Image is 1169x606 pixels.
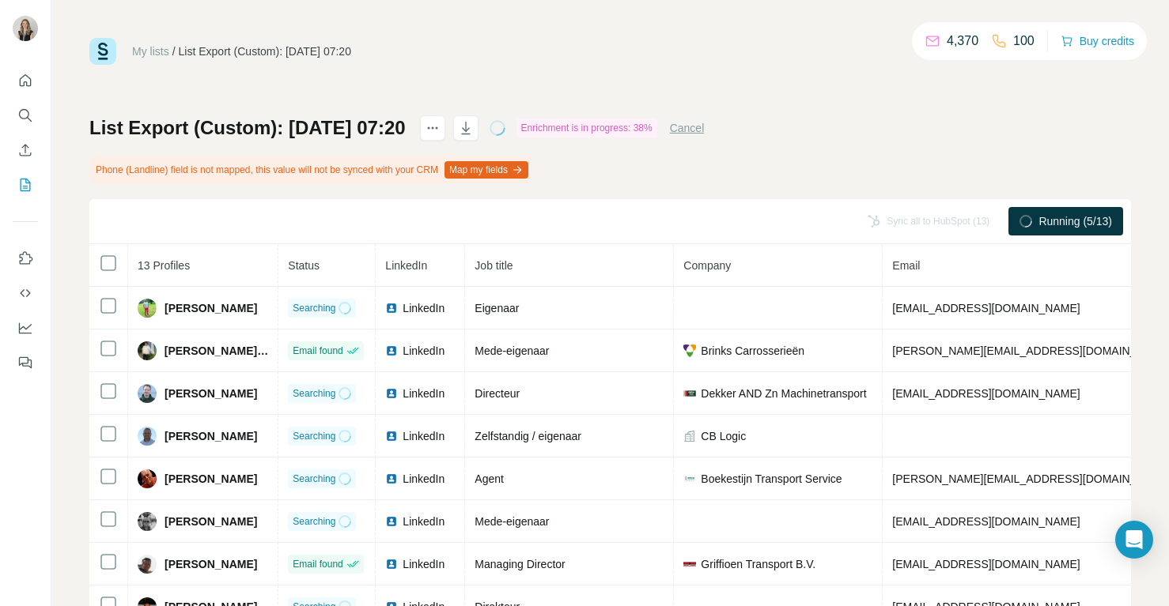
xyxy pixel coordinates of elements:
span: [PERSON_NAME] [165,514,257,529]
img: Avatar [138,299,157,318]
span: LinkedIn [385,259,427,272]
span: Company [683,259,731,272]
span: Agent [475,472,504,485]
img: company-logo [683,387,696,400]
span: Dekker AND Zn Machinetransport [701,386,866,401]
img: Avatar [138,427,157,446]
p: 100 [1013,32,1035,51]
img: company-logo [683,344,696,357]
span: LinkedIn [403,300,445,316]
span: Eigenaar [475,302,519,314]
span: CB Logic [701,428,746,444]
img: Avatar [138,512,157,531]
li: / [172,43,176,59]
span: Zelfstandig / eigenaar [475,430,581,442]
button: Quick start [13,66,38,95]
button: Enrich CSV [13,136,38,164]
button: Search [13,101,38,130]
span: Status [288,259,320,272]
span: Searching [293,472,335,486]
span: Searching [293,301,335,315]
img: LinkedIn logo [385,515,398,528]
span: Brinks Carrosserieën [701,343,804,359]
img: company-logo [683,472,696,485]
span: [PERSON_NAME] [165,386,257,401]
span: Searching [293,514,335,529]
span: Mede-eigenaar [475,515,549,528]
span: Boekestijn Transport Service [701,471,842,487]
img: LinkedIn logo [385,387,398,400]
button: Map my fields [445,161,528,179]
div: Enrichment is in progress: 38% [516,119,657,137]
span: [PERSON_NAME] [165,556,257,572]
p: 4,370 [947,32,978,51]
div: List Export (Custom): [DATE] 07:20 [179,43,351,59]
button: Buy credits [1061,30,1134,52]
img: Avatar [138,384,157,403]
img: Avatar [13,16,38,41]
img: Avatar [138,469,157,488]
span: [EMAIL_ADDRESS][DOMAIN_NAME] [892,302,1080,314]
img: Avatar [138,341,157,360]
img: LinkedIn logo [385,302,398,314]
button: Use Surfe API [13,279,38,307]
button: actions [420,115,445,141]
span: Searching [293,429,335,443]
img: Avatar [138,555,157,574]
button: Feedback [13,348,38,377]
button: Use Surfe on LinkedIn [13,244,38,273]
span: [PERSON_NAME] [165,471,257,487]
span: Mede-eigenaar [475,344,549,357]
span: LinkedIn [403,556,445,572]
span: [EMAIL_ADDRESS][DOMAIN_NAME] [892,387,1080,400]
div: Phone (Landline) field is not mapped, this value will not be synced with your CRM [89,156,532,183]
img: company-logo [683,558,696,570]
span: 13 Profiles [138,259,190,272]
span: Running (5/13) [1038,213,1112,229]
span: Griffioen Transport B.V. [701,556,815,572]
button: Dashboard [13,314,38,342]
a: My lists [132,45,169,58]
img: Surfe Logo [89,38,116,65]
span: Job title [475,259,513,272]
span: LinkedIn [403,514,445,529]
button: Cancel [670,120,705,136]
span: [PERSON_NAME] 🚚🚛 [165,343,269,359]
span: Directeur [475,387,520,400]
span: LinkedIn [403,386,445,401]
div: Open Intercom Messenger [1115,521,1153,559]
span: LinkedIn [403,471,445,487]
button: My lists [13,171,38,199]
h1: List Export (Custom): [DATE] 07:20 [89,115,406,141]
img: LinkedIn logo [385,344,398,357]
span: Email found [293,557,342,571]
span: [PERSON_NAME] [165,300,257,316]
span: [EMAIL_ADDRESS][DOMAIN_NAME] [892,515,1080,528]
span: Searching [293,386,335,401]
img: LinkedIn logo [385,430,398,442]
span: Managing Director [475,558,565,570]
span: LinkedIn [403,343,445,359]
span: Email found [293,344,342,358]
span: LinkedIn [403,428,445,444]
span: [EMAIL_ADDRESS][DOMAIN_NAME] [892,558,1080,570]
img: LinkedIn logo [385,558,398,570]
img: LinkedIn logo [385,472,398,485]
span: [PERSON_NAME] [165,428,257,444]
span: Email [892,259,920,272]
